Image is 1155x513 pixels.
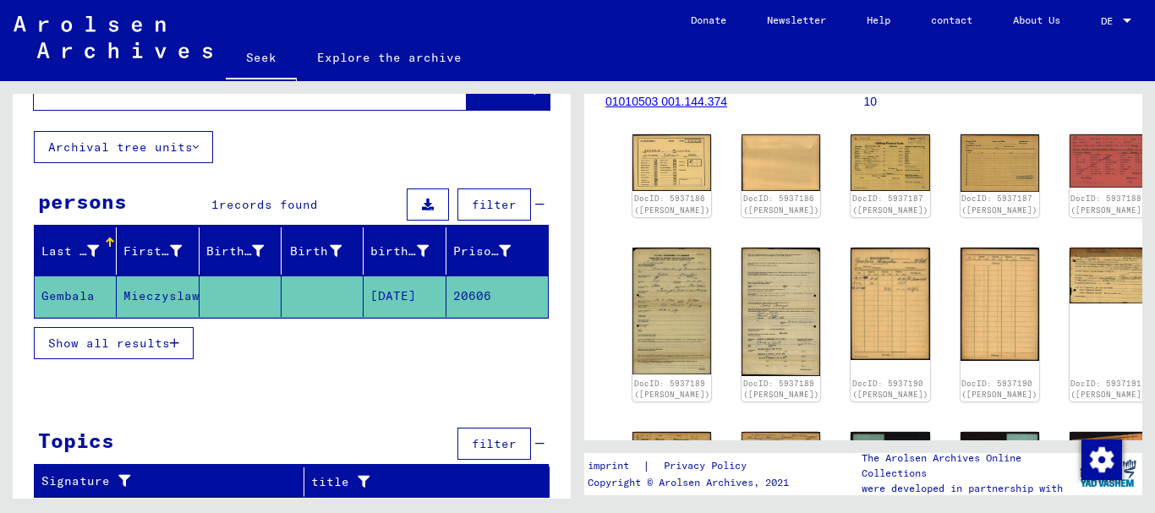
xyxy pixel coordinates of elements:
font: Newsletter [767,14,826,26]
font: 20606 [453,288,491,303]
mat-header-cell: Prisoner # [446,227,548,275]
div: Birth name [206,237,285,265]
font: Archival tree units [48,139,193,155]
a: DocID: 5937190 ([PERSON_NAME]) [961,379,1037,400]
a: Privacy Policy [650,457,767,475]
a: DocID: 5937186 ​​([PERSON_NAME]) [634,194,710,215]
img: 002.jpg [961,134,1039,191]
button: filter [457,188,531,221]
font: Gembala [41,288,95,303]
font: 10 [864,95,878,108]
div: First name [123,237,202,265]
font: First name [123,243,200,259]
img: Change consent [1081,439,1122,480]
img: 001.jpg [851,248,929,360]
font: Birth [290,243,328,259]
font: filter [472,197,517,212]
div: title [311,468,533,495]
img: 001.jpg [1070,248,1148,304]
a: DocID: 5937188 ([PERSON_NAME]) [1070,194,1147,215]
mat-header-cell: birth date [364,227,446,275]
a: 01010503 001.144.374 [605,95,727,108]
font: Help [867,14,890,26]
img: 001.jpg [1070,134,1148,188]
div: Signature [41,468,308,495]
font: persons [38,188,127,214]
img: 002.jpg [742,432,820,488]
a: DocID: 5937187 ([PERSON_NAME]) [961,194,1037,215]
div: Prisoner # [453,237,532,265]
img: 001.jpg [632,248,711,374]
img: 002.jpg [742,248,820,376]
font: Birth name [206,243,282,259]
mat-header-cell: Birth name [200,227,282,275]
font: Donate [691,14,726,26]
a: DocID: 5937189 ([PERSON_NAME]) [743,379,819,400]
a: DocID: 5937189 ([PERSON_NAME]) [634,379,710,400]
font: records found [219,197,318,212]
font: Mieczyslaw [123,288,200,303]
div: Birth [288,237,363,265]
a: DocID: 5937190 ([PERSON_NAME]) [852,379,928,400]
img: 002.jpg [742,134,820,191]
img: 002.jpg [961,248,1039,361]
mat-header-cell: Last name [35,227,117,275]
font: were developed in partnership with [862,482,1063,494]
button: filter [457,428,531,460]
font: 1 [211,197,219,212]
a: DocID: 5937186 ​​([PERSON_NAME]) [743,194,819,215]
a: DocID: 5937191 ([PERSON_NAME]) [1070,379,1147,400]
font: [DATE] [370,288,416,303]
font: Signature [41,473,110,488]
img: 001.jpg [851,134,929,191]
div: Last name [41,237,120,265]
button: Show all results [34,327,194,359]
font: filter [472,436,517,451]
font: imprint [588,459,629,472]
font: DE [1101,14,1113,27]
font: Explore the archive [317,50,462,65]
mat-header-cell: First name [117,227,199,275]
font: Topics [38,428,114,453]
font: Seek [246,50,276,65]
font: title [311,474,349,489]
font: contact [931,14,972,26]
img: 001.jpg [632,134,711,191]
img: Arolsen_neg.svg [14,16,212,58]
img: 001.jpg [632,432,711,488]
div: birth date [370,237,449,265]
button: Archival tree units [34,131,213,163]
a: imprint [588,457,643,475]
font: Last name [41,243,110,259]
a: Seek [226,37,297,81]
font: Copyright © Arolsen Archives, 2021 [588,476,789,488]
font: About Us [1013,14,1060,26]
font: Show all results [48,336,170,351]
a: DocID: 5937187 ([PERSON_NAME]) [852,194,928,215]
font: Prisoner # [453,243,529,259]
img: yv_logo.png [1076,452,1140,494]
font: | [643,458,650,473]
font: Privacy Policy [664,459,747,472]
a: Explore the archive [297,37,482,78]
mat-header-cell: Birth [282,227,364,275]
font: birth date [370,243,446,259]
